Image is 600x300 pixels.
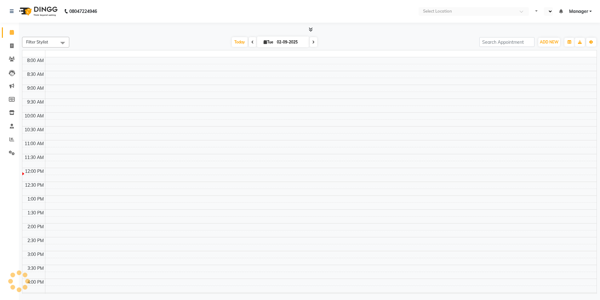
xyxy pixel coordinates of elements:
div: 8:00 AM [26,57,45,64]
div: 4:30 PM [26,293,45,299]
input: Search Appointment [479,37,534,47]
span: ADD NEW [540,40,558,44]
div: 2:00 PM [26,224,45,230]
img: logo [16,3,59,20]
div: 12:00 PM [24,168,45,175]
div: 1:00 PM [26,196,45,202]
div: 11:30 AM [23,154,45,161]
div: 3:00 PM [26,251,45,258]
input: 2025-09-02 [275,37,306,47]
div: 9:00 AM [26,85,45,92]
div: 11:00 AM [23,140,45,147]
div: Select Location [423,8,452,14]
span: Manager [569,8,588,15]
div: 4:00 PM [26,279,45,286]
span: Tue [262,40,275,44]
div: 8:30 AM [26,71,45,78]
div: 10:30 AM [23,127,45,133]
div: 3:30 PM [26,265,45,272]
span: Filter Stylist [26,39,48,44]
button: ADD NEW [538,38,560,47]
b: 08047224946 [69,3,97,20]
div: 2:30 PM [26,237,45,244]
div: 9:30 AM [26,99,45,105]
div: 10:00 AM [23,113,45,119]
div: 1:30 PM [26,210,45,216]
span: Today [232,37,248,47]
div: 12:30 PM [24,182,45,189]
